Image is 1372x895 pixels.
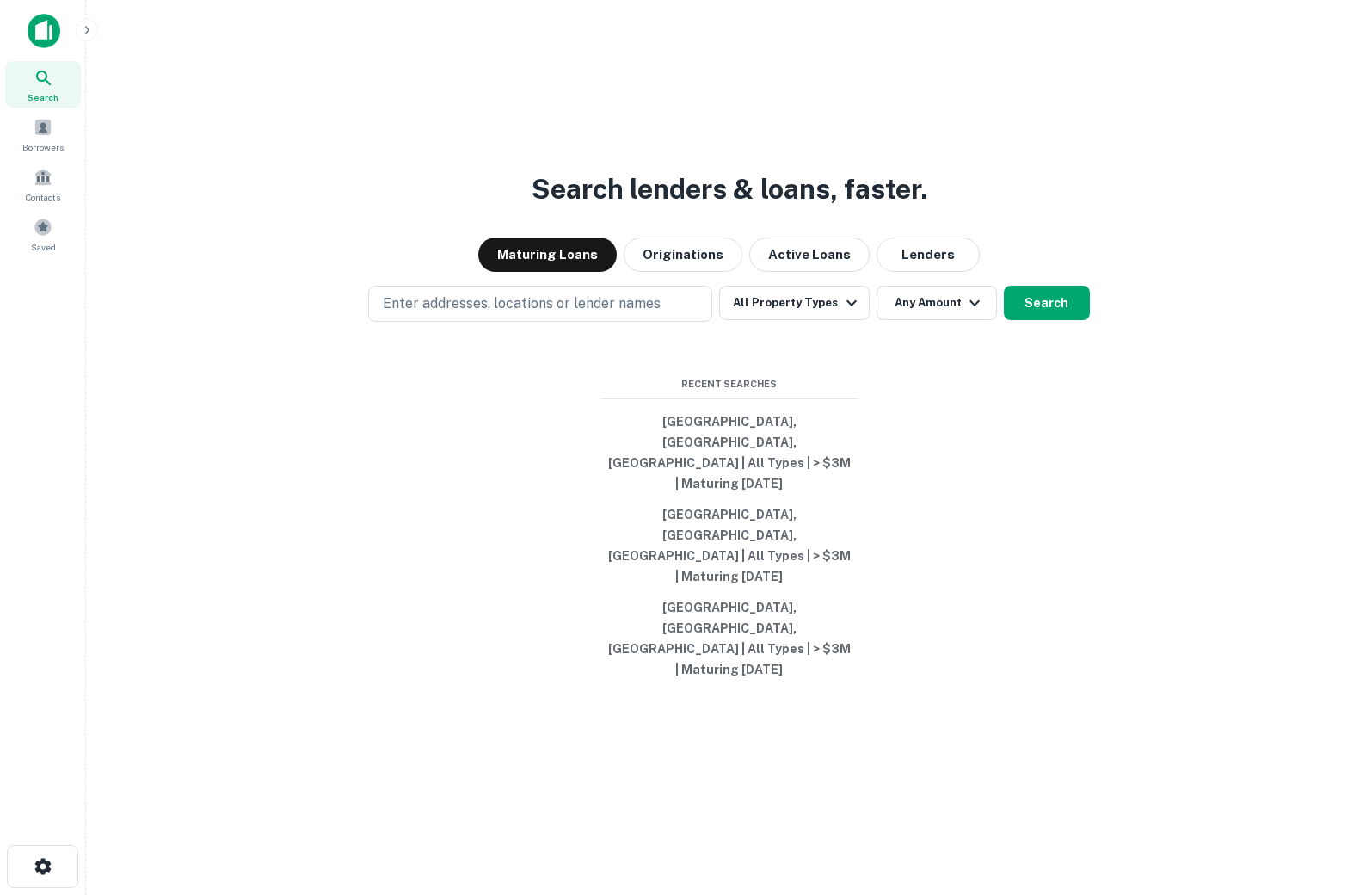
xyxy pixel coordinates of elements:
[26,190,60,204] span: Contacts
[600,377,858,392] span: Recent Searches
[368,286,712,322] button: Enter addresses, locations or lender names
[28,90,58,104] span: Search
[5,211,81,257] a: Saved
[383,293,661,314] p: Enter addresses, locations or lender names
[532,169,927,210] h3: Search lenders & loans, faster.
[719,286,869,320] button: All Property Types
[1286,757,1372,840] iframe: Chat Widget
[22,140,64,154] span: Borrowers
[749,238,870,272] button: Active Loans
[1004,286,1090,320] button: Search
[624,238,742,272] button: Originations
[877,238,980,272] button: Lenders
[600,406,858,499] button: [GEOGRAPHIC_DATA], [GEOGRAPHIC_DATA], [GEOGRAPHIC_DATA] | All Types | > $3M | Maturing [DATE]
[28,14,60,48] img: capitalize-icon.png
[5,161,81,207] a: Contacts
[600,499,858,592] button: [GEOGRAPHIC_DATA], [GEOGRAPHIC_DATA], [GEOGRAPHIC_DATA] | All Types | > $3M | Maturing [DATE]
[478,238,617,272] button: Maturing Loans
[877,286,997,320] button: Any Amount
[5,111,81,157] a: Borrowers
[600,592,858,685] button: [GEOGRAPHIC_DATA], [GEOGRAPHIC_DATA], [GEOGRAPHIC_DATA] | All Types | > $3M | Maturing [DATE]
[31,240,56,254] span: Saved
[5,61,81,108] a: Search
